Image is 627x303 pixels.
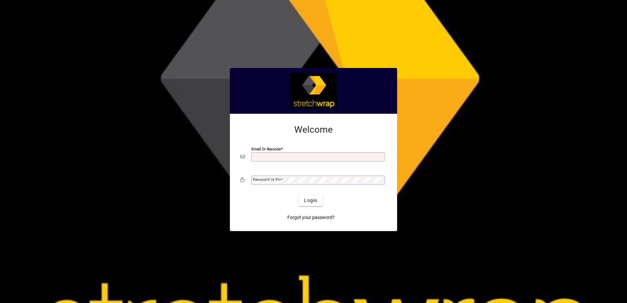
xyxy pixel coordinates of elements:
button: Login [299,194,323,206]
a: Forgot your password? [285,211,337,223]
h2: Welcome [240,124,387,135]
mat-label: Password or Pin [253,177,281,182]
span: Forgot your password? [287,214,335,221]
span: Login [304,197,317,204]
mat-label: Email or Barcode [251,147,281,151]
